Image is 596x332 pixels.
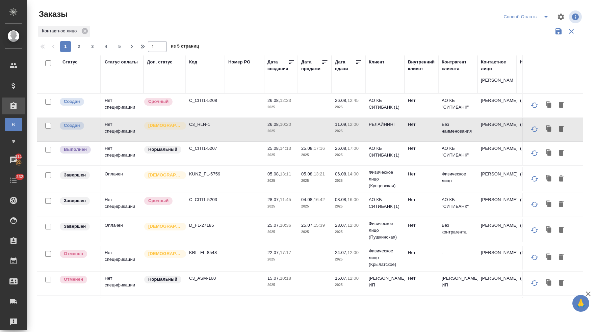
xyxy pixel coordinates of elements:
p: АО КБ СИТИБАНК (1) [369,97,401,111]
button: Обновить [526,171,543,187]
p: Нет [408,222,435,229]
a: В [5,118,22,131]
p: 16:42 [314,197,325,202]
span: Посмотреть информацию [569,10,583,23]
p: KUNZ_FL-5759 [189,171,222,177]
p: 26.08, [267,122,280,127]
p: 17:16 [314,146,325,151]
td: Нет спецификации [101,142,144,165]
div: Выставляет КМ при направлении счета или после выполнения всех работ/сдачи заказа клиенту. Окончат... [59,196,97,205]
p: РЕЛАЙНИНГ [369,121,401,128]
p: 14:13 [280,146,291,151]
div: Контактное лицо [481,59,513,72]
p: 17:00 [347,146,359,151]
p: 12:00 [347,276,359,281]
div: split button [502,11,553,22]
button: Клонировать [543,123,555,136]
p: 25.07, [267,223,280,228]
p: 25.07, [301,223,314,228]
button: Сохранить фильтры [552,25,565,38]
p: АО КБ "СИТИБАНК" [442,97,474,111]
p: 2025 [267,177,294,184]
button: Клонировать [543,251,555,264]
p: 12:33 [280,98,291,103]
p: 06.08, [335,171,347,176]
p: Завершен [64,197,86,204]
button: Удалить [555,99,567,112]
button: Обновить [526,275,543,291]
span: Заказы [37,9,68,20]
p: 25.08, [301,146,314,151]
div: Выставляет КМ при направлении счета или после выполнения всех работ/сдачи заказа клиенту. Окончат... [59,171,97,180]
p: C_CITI1-5207 [189,145,222,152]
span: В [8,121,19,128]
p: Нет [408,121,435,128]
td: [PERSON_NAME] [477,142,517,165]
div: Выставляет КМ после отмены со стороны клиента. Если уже после запуска – КМ пишет ПМу про отмену, ... [59,275,97,284]
div: Дата продажи [301,59,321,72]
div: Выставляется автоматически для первых 3 заказов нового контактного лица. Особое внимание [144,222,182,231]
a: 232 [2,172,25,189]
span: 4 [101,43,111,50]
p: Физическое лицо (Пушкинская) [369,220,401,241]
p: 12:45 [347,98,359,103]
p: 2025 [335,229,362,236]
p: Завершен [64,223,86,230]
p: 08.08, [335,197,347,202]
td: [PERSON_NAME] [477,272,517,295]
p: Нет [408,145,435,152]
p: 05.08, [301,171,314,176]
div: Выставляет КМ после отмены со стороны клиента. Если уже после запуска – КМ пишет ПМу про отмену, ... [59,249,97,258]
span: Ф [8,138,19,145]
span: 2 [74,43,84,50]
p: Контактное лицо [42,28,79,34]
p: 26.08, [335,98,347,103]
p: [PERSON_NAME] ИП [442,275,474,288]
p: 28.07, [335,223,347,228]
p: [PERSON_NAME] ИП [369,275,401,288]
p: Создан [64,98,80,105]
button: Клонировать [543,147,555,160]
p: D_FL-27185 [189,222,222,229]
p: Без наименования [442,121,474,135]
button: Клонировать [543,172,555,185]
p: 24.07, [335,250,347,255]
td: [PERSON_NAME] [477,193,517,217]
p: 2025 [335,282,362,288]
p: 11.09, [335,122,347,127]
div: Выставляет КМ при направлении счета или после выполнения всех работ/сдачи заказа клиенту. Окончат... [59,222,97,231]
button: Удалить [555,251,567,264]
button: Клонировать [543,224,555,237]
p: - [442,249,474,256]
button: Удалить [555,172,567,185]
div: Статус по умолчанию для стандартных заказов [144,145,182,154]
p: 2025 [301,152,328,159]
p: 2025 [335,256,362,263]
p: Физическое лицо (Кунцевская) [369,169,401,189]
p: Нормальный [148,146,177,153]
p: 2025 [301,177,328,184]
p: 12:00 [347,122,359,127]
button: 5 [114,41,125,52]
p: 2025 [335,104,362,111]
p: Нет [408,275,435,282]
p: 10:18 [280,276,291,281]
p: 25.08, [267,146,280,151]
p: Срочный [148,98,169,105]
p: АО КБ СИТИБАНК (1) [369,196,401,210]
div: Внутренний клиент [408,59,435,72]
p: 10:20 [280,122,291,127]
div: Код [189,59,197,65]
p: 16:00 [347,197,359,202]
button: Удалить [555,123,567,136]
td: [PERSON_NAME] [477,167,517,191]
td: [PERSON_NAME] [477,94,517,117]
td: Нет спецификации [101,193,144,217]
p: 13:11 [280,171,291,176]
p: Без контрагента [442,222,474,236]
button: Клонировать [543,99,555,112]
div: Выставляется автоматически для первых 3 заказов нового контактного лица. Особое внимание [144,171,182,180]
span: 232 [12,173,27,180]
button: Удалить [555,224,567,237]
p: 15.07, [267,276,280,281]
